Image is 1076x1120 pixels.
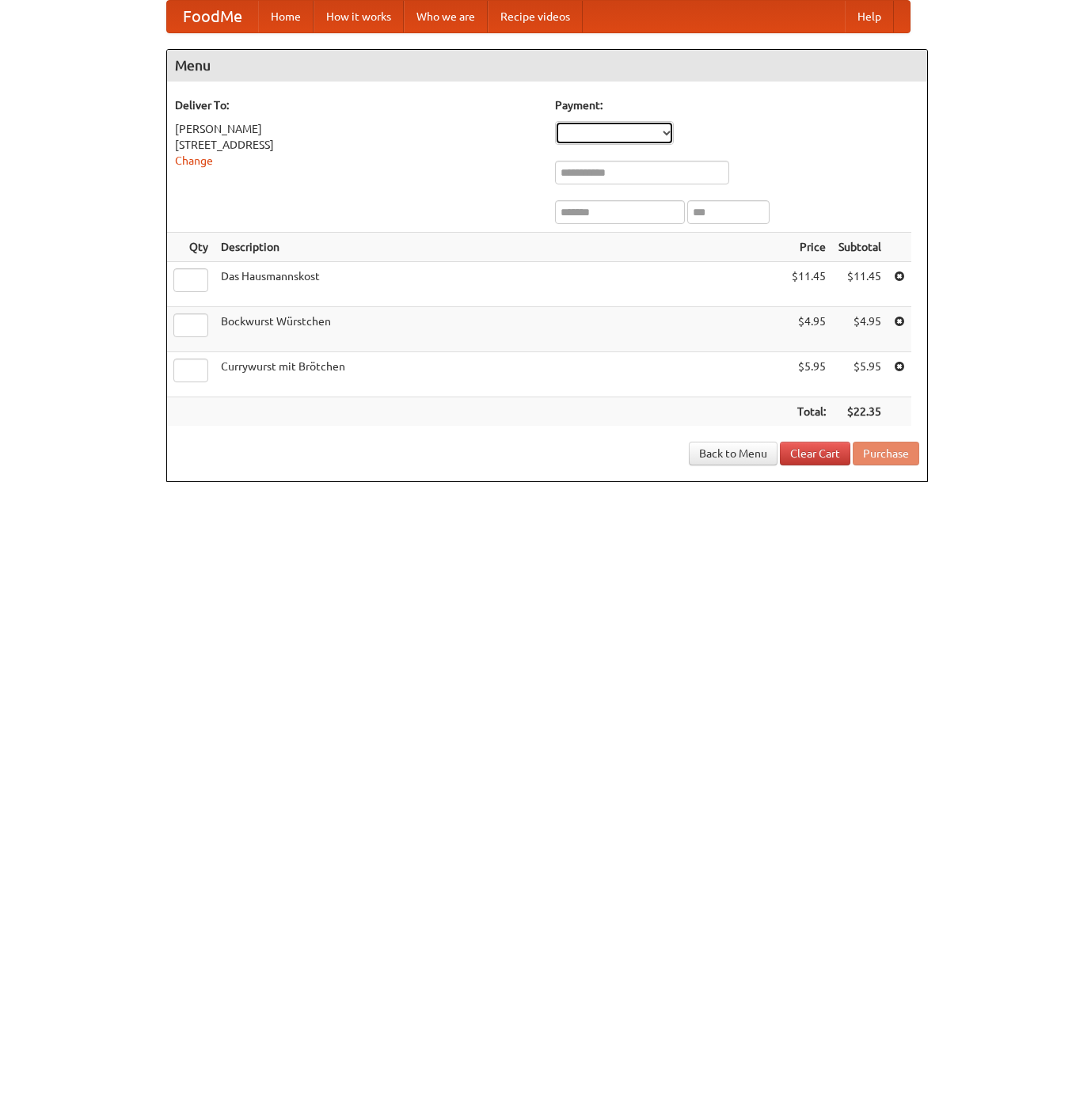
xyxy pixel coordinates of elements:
[832,307,888,352] td: $4.95
[215,307,785,352] td: Bockwurst Würstchen
[175,97,539,113] h5: Deliver To:
[175,154,213,167] a: Change
[832,262,888,307] td: $11.45
[258,1,314,32] a: Home
[215,262,785,307] td: Das Hausmannskost
[785,262,832,307] td: $11.45
[832,233,888,262] th: Subtotal
[167,50,927,82] h4: Menu
[167,233,215,262] th: Qty
[853,442,919,465] button: Purchase
[404,1,488,32] a: Who we are
[555,97,919,113] h5: Payment:
[175,137,539,153] div: [STREET_ADDRESS]
[314,1,404,32] a: How it works
[175,121,539,137] div: [PERSON_NAME]
[167,1,258,32] a: FoodMe
[845,1,894,32] a: Help
[785,233,832,262] th: Price
[785,352,832,397] td: $5.95
[785,307,832,352] td: $4.95
[780,442,850,465] a: Clear Cart
[832,352,888,397] td: $5.95
[215,352,785,397] td: Currywurst mit Brötchen
[215,233,785,262] th: Description
[832,397,888,427] th: $22.35
[785,397,832,427] th: Total:
[488,1,583,32] a: Recipe videos
[689,442,778,465] a: Back to Menu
